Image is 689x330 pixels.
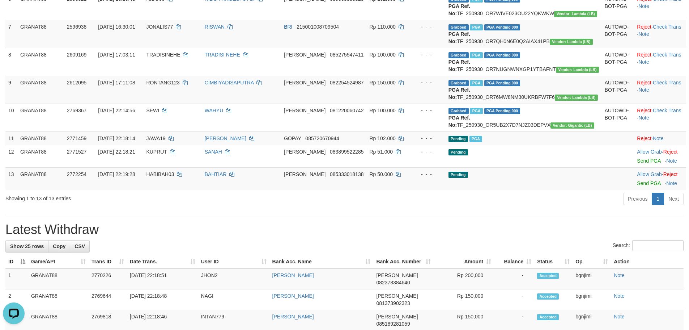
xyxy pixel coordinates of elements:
span: Rp 102.000 [369,135,395,141]
a: Note [653,135,664,141]
span: Pending [448,136,468,142]
span: [DATE] 22:18:14 [98,135,135,141]
span: 2772254 [67,171,87,177]
td: - [494,289,534,310]
span: Marked by bgndany [470,24,482,30]
span: 2609169 [67,52,87,58]
span: · [637,171,663,177]
td: · [634,167,686,190]
div: - - - [414,51,443,58]
td: · · [634,104,686,131]
a: [PERSON_NAME] [272,272,314,278]
td: TF_250930_OR7NUGNWNXGP1YTBAFNT [446,48,602,76]
span: Grabbed [448,108,469,114]
a: [PERSON_NAME] [272,314,314,319]
td: GRANAT88 [17,131,64,145]
span: 2769367 [67,108,87,113]
b: PGA Ref. No: [448,87,470,100]
th: Bank Acc. Name: activate to sort column ascending [269,255,374,268]
a: Reject [637,24,651,30]
span: Show 25 rows [10,243,44,249]
td: · [634,145,686,167]
div: - - - [414,148,443,155]
span: SEWI [146,108,159,113]
input: Search: [632,240,684,251]
td: 12 [5,145,17,167]
a: Allow Grab [637,149,662,155]
td: Rp 150,000 [434,289,494,310]
td: GRANAT88 [17,167,64,190]
th: User ID: activate to sort column ascending [198,255,269,268]
span: Copy 085189281059 to clipboard [376,321,410,327]
td: - [494,268,534,289]
a: Allow Grab [637,171,662,177]
a: Reject [663,171,678,177]
th: Amount: activate to sort column ascending [434,255,494,268]
span: [PERSON_NAME] [284,52,326,58]
td: NAGI [198,289,269,310]
span: Rp 110.000 [369,24,395,30]
a: WAHYU [205,108,224,113]
span: [DATE] 22:14:56 [98,108,135,113]
span: Accepted [537,273,559,279]
span: KUPRUT [146,149,167,155]
span: [PERSON_NAME] [284,108,326,113]
span: Marked by bgndedek [470,52,482,58]
td: bgnjimi [573,289,611,310]
td: 10 [5,104,17,131]
span: Vendor URL: https://dashboard.q2checkout.com/secure [550,39,593,45]
span: Marked by bgnjimi [470,108,482,114]
td: GRANAT88 [17,20,64,48]
th: Game/API: activate to sort column ascending [28,255,89,268]
a: Show 25 rows [5,240,48,252]
th: Action [611,255,684,268]
b: PGA Ref. No: [448,3,470,16]
span: Accepted [537,293,559,300]
td: 7 [5,20,17,48]
span: Marked by bgndedek [470,80,482,86]
span: [PERSON_NAME] [376,272,418,278]
div: - - - [414,107,443,114]
span: Copy 215001008709504 to clipboard [297,24,339,30]
span: Rp 100.000 [369,52,395,58]
td: 8 [5,48,17,76]
a: Send PGA [637,180,660,186]
td: AUTOWD-BOT-PGA [602,104,634,131]
a: CSV [70,240,90,252]
td: 13 [5,167,17,190]
span: PGA Pending [484,108,520,114]
div: - - - [414,79,443,86]
span: Grabbed [448,80,469,86]
th: Status: activate to sort column ascending [534,255,573,268]
button: Open LiveChat chat widget [3,3,25,25]
a: Reject [637,52,651,58]
td: GRANAT88 [17,145,64,167]
a: Next [664,193,684,205]
span: Copy 085333018138 to clipboard [330,171,363,177]
td: Rp 200,000 [434,268,494,289]
span: JAWA19 [146,135,165,141]
span: Copy [53,243,65,249]
a: Check Trans [653,24,681,30]
a: Note [638,115,649,121]
span: Vendor URL: https://dashboard.q2checkout.com/secure [554,11,597,17]
td: 1 [5,268,28,289]
span: 2771459 [67,135,87,141]
td: 2769644 [89,289,127,310]
a: Reject [637,135,651,141]
span: · [637,149,663,155]
span: Vendor URL: https://dashboard.q2checkout.com/secure [556,67,599,73]
a: Note [666,180,677,186]
a: 1 [652,193,664,205]
a: RISWAN [205,24,225,30]
span: Rp 100.000 [369,108,395,113]
a: Check Trans [653,108,681,113]
span: PGA Pending [484,80,520,86]
span: Grabbed [448,24,469,30]
span: [PERSON_NAME] [284,149,326,155]
span: Pending [448,172,468,178]
td: GRANAT88 [17,104,64,131]
th: Trans ID: activate to sort column ascending [89,255,127,268]
td: TF_250930_OR76MW8NM30UKRBFW7F6 [446,76,602,104]
td: JHON2 [198,268,269,289]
